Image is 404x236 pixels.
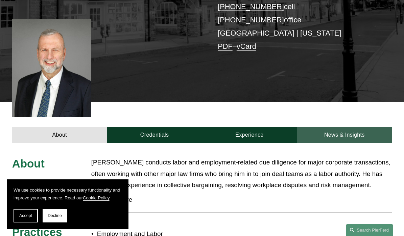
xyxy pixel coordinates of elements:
a: PDF [218,42,232,51]
button: Accept [14,209,38,222]
button: Decline [43,209,67,222]
a: Experience [202,127,297,143]
span: Decline [48,213,62,218]
a: [PHONE_NUMBER] [218,2,284,11]
button: Read More [91,191,392,209]
span: Read More [96,196,392,203]
span: About [12,157,45,170]
a: Search this site [346,224,393,236]
p: We use cookies to provide necessary functionality and improve your experience. Read our . [14,186,122,202]
a: Credentials [107,127,202,143]
section: Cookie banner [7,179,128,229]
span: Accept [19,213,32,218]
a: [PHONE_NUMBER] [218,16,284,24]
a: vCard [237,42,256,51]
p: [PERSON_NAME] conducts labor and employment-related due diligence for major corporate transaction... [91,157,392,191]
a: News & Insights [297,127,392,143]
a: Cookie Policy [83,195,110,200]
a: About [12,127,107,143]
